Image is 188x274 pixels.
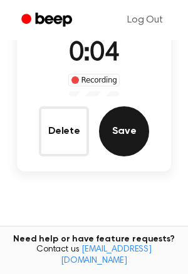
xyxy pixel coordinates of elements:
a: [EMAIL_ADDRESS][DOMAIN_NAME] [61,245,152,265]
button: Delete Audio Record [39,106,89,156]
button: Save Audio Record [99,106,149,156]
a: Beep [13,8,83,33]
a: Log Out [115,5,175,35]
span: Contact us [8,245,180,266]
div: Recording [68,74,120,86]
span: 0:04 [69,41,119,67]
